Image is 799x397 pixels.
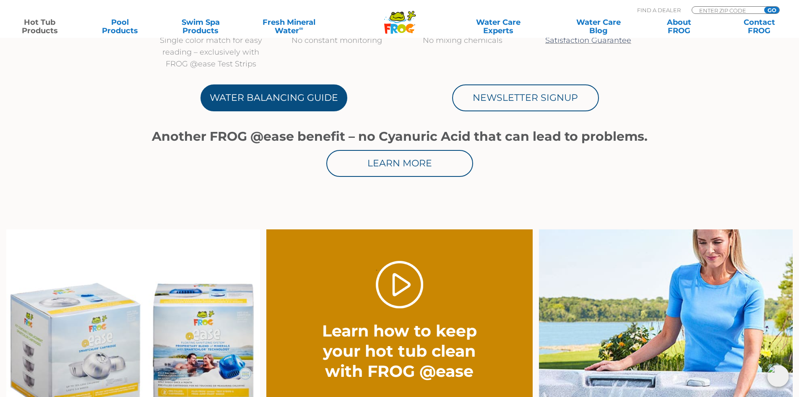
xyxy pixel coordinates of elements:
[767,365,789,387] img: openIcon
[156,34,265,70] p: Single color match for easy reading – exclusively with FROG @ease Test Strips
[408,34,517,46] p: No mixing chemicals
[728,18,791,35] a: ContactFROG
[452,84,599,111] a: Newsletter Signup
[637,6,681,14] p: Find A Dealer
[169,18,232,35] a: Swim SpaProducts
[567,18,630,35] a: Water CareBlog
[282,34,391,46] p: No constant monitoring
[326,150,473,177] a: Learn More
[8,18,71,35] a: Hot TubProducts
[299,25,303,32] sup: ∞
[89,18,151,35] a: PoolProducts
[250,18,328,35] a: Fresh MineralWater∞
[545,36,631,45] a: Satisfaction Guarantee
[764,7,779,13] input: GO
[448,18,549,35] a: Water CareExperts
[698,7,755,14] input: Zip Code Form
[306,321,493,381] h2: Learn how to keep your hot tub clean with FROG @ease
[200,84,347,111] a: Water Balancing Guide
[148,129,651,144] h1: Another FROG @ease benefit – no Cyanuric Acid that can lead to problems.
[376,261,423,308] a: Play Video
[648,18,710,35] a: AboutFROG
